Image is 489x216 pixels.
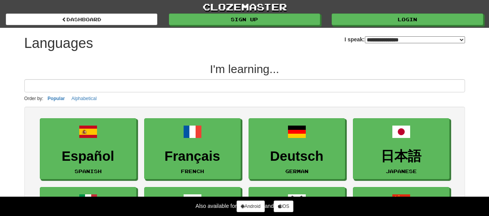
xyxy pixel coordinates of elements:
[274,201,293,212] a: iOS
[24,36,93,51] h1: Languages
[285,168,308,174] small: German
[75,168,102,174] small: Spanish
[344,36,465,43] label: I speak:
[69,94,99,103] button: Alphabetical
[249,118,345,180] a: DeutschGerman
[332,14,483,25] a: Login
[353,118,450,180] a: 日本語Japanese
[44,149,132,164] h3: Español
[181,168,204,174] small: French
[144,118,241,180] a: FrançaisFrench
[169,14,320,25] a: Sign up
[386,168,417,174] small: Japanese
[24,63,465,75] h2: I'm learning...
[253,149,341,164] h3: Deutsch
[237,201,264,212] a: Android
[365,36,465,43] select: I speak:
[45,94,67,103] button: Popular
[357,149,445,164] h3: 日本語
[148,149,237,164] h3: Français
[24,96,44,101] small: Order by:
[40,118,136,180] a: EspañolSpanish
[6,14,157,25] a: dashboard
